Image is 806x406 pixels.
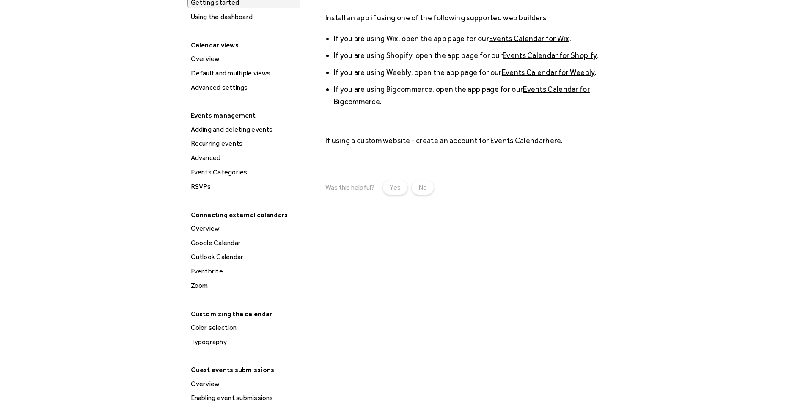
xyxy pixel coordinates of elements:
[489,34,569,43] a: Events Calendar for Wix
[187,181,300,192] a: RSVPs
[188,167,300,178] div: Events Categories
[188,251,300,262] div: Outlook Calendar
[188,392,300,403] div: Enabling event submissions
[187,68,300,79] a: Default and multiple views
[503,51,597,60] a: Events Calendar for Shopify
[32,50,76,55] div: Domain Overview
[188,238,300,249] div: Google Calendar
[187,322,300,333] a: Color selection
[188,337,300,348] div: Typography
[188,124,300,135] div: Adding and deleting events
[187,238,300,249] a: Google Calendar
[187,280,300,291] a: Zoom
[23,49,30,56] img: tab_domain_overview_orange.svg
[187,208,300,221] div: Connecting external calendars
[14,14,20,20] img: logo_orange.svg
[187,167,300,178] a: Events Categories
[187,11,300,22] a: Using the dashboard
[188,322,300,333] div: Color selection
[187,138,300,149] a: Recurring events
[188,152,300,163] div: Advanced
[188,68,300,79] div: Default and multiple views
[325,11,620,24] p: Install an app if using one of the following supported web builders.
[188,280,300,291] div: Zoom
[188,53,300,64] div: Overview
[187,392,300,403] a: Enabling event submissions
[187,39,300,52] div: Calendar views
[187,307,300,320] div: Customizing the calendar
[22,22,93,29] div: Domain: [DOMAIN_NAME]
[187,82,300,93] a: Advanced settings
[502,68,595,77] a: Events Calendar for Weebly
[187,266,300,277] a: Eventbrite
[418,182,427,193] div: No
[188,11,300,22] div: Using the dashboard
[187,363,300,376] div: Guest events submissions
[187,223,300,234] a: Overview
[325,183,374,191] div: Was this helpful?
[187,337,300,348] a: Typography
[14,22,20,29] img: website_grey.svg
[24,14,41,20] div: v 4.0.25
[545,136,561,145] a: here
[188,266,300,277] div: Eventbrite
[383,180,407,195] a: Yes
[334,66,620,78] li: If you are using Weebly, open the app page for our .
[325,114,620,127] p: ‍
[334,49,620,61] li: If you are using Shopify, open the app page for our .
[187,378,300,389] a: Overview
[187,124,300,135] a: Adding and deleting events
[187,251,300,262] a: Outlook Calendar
[325,134,620,146] p: If using a custom website - create an account for Events Calendar .
[188,138,300,149] div: Recurring events
[188,82,300,93] div: Advanced settings
[334,32,620,44] li: If you are using Wix, open the app page for our .
[334,85,590,106] a: Events Calendar for Bigcommerce
[334,83,620,108] li: If you are using Bigcommerce, open the app page for our .
[187,53,300,64] a: Overview
[84,49,91,56] img: tab_keywords_by_traffic_grey.svg
[94,50,143,55] div: Keywords by Traffic
[390,182,401,193] div: Yes
[188,181,300,192] div: RSVPs
[187,109,300,122] div: Events management
[412,180,434,195] a: No
[188,223,300,234] div: Overview
[187,152,300,163] a: Advanced
[188,378,300,389] div: Overview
